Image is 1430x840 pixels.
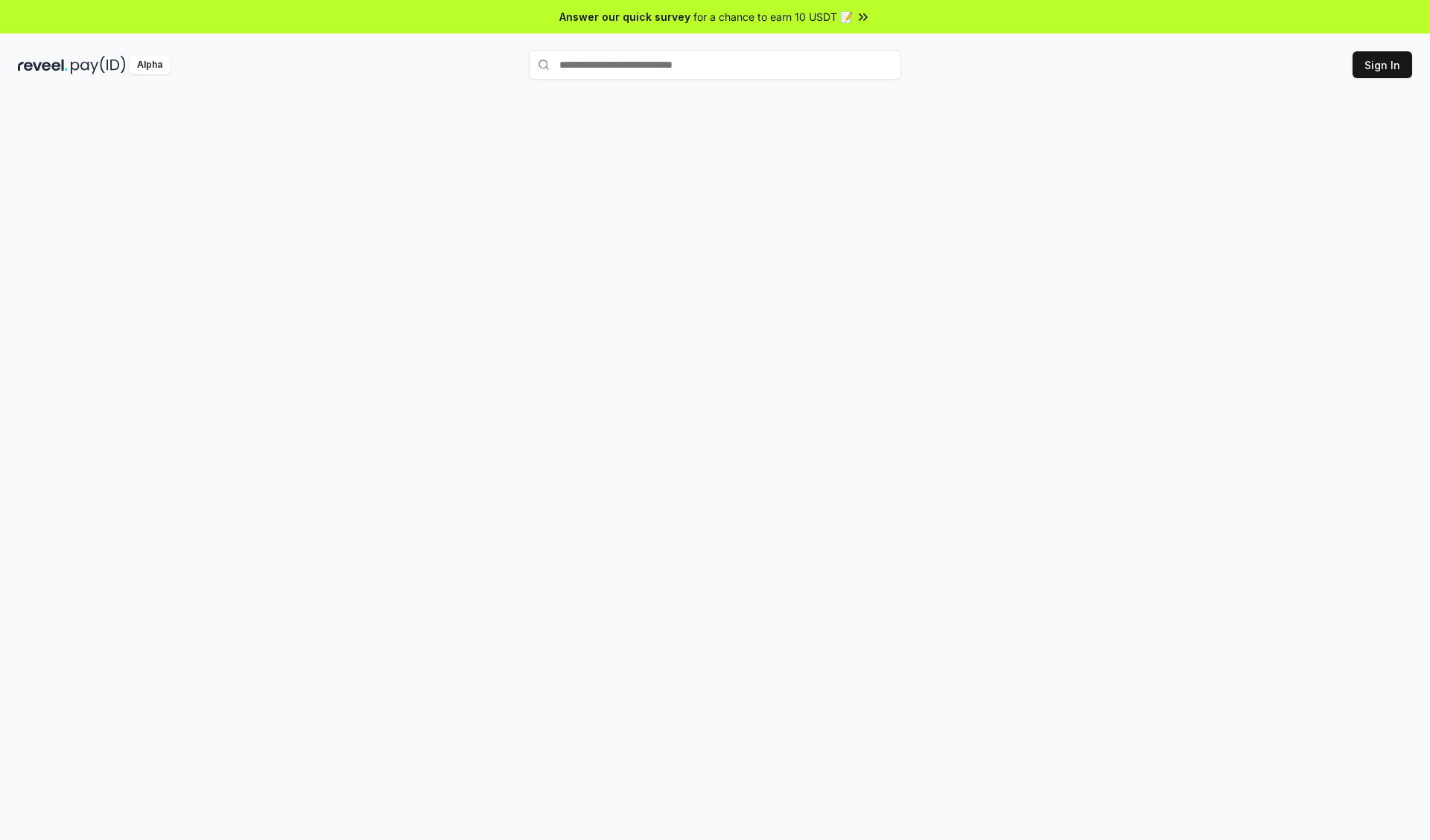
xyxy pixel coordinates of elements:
button: Sign In [1353,51,1412,78]
div: Alpha [129,56,171,74]
img: pay_id [71,56,126,74]
span: for a chance to earn 10 USDT 📝 [693,9,853,25]
span: Answer our quick survey [559,9,690,25]
img: reveel_dark [18,56,68,74]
